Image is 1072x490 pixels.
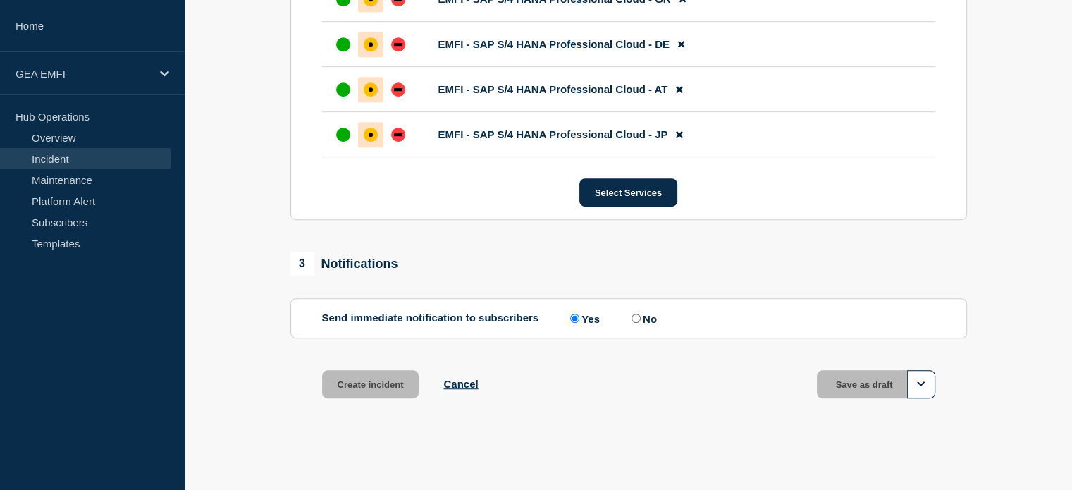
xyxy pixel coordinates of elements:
[817,370,935,398] button: Save as draft
[336,128,350,142] div: up
[438,128,668,140] span: EMFI - SAP S/4 HANA Professional Cloud - JP
[628,312,657,325] label: No
[391,128,405,142] div: down
[336,82,350,97] div: up
[391,37,405,51] div: down
[364,82,378,97] div: affected
[322,312,539,325] p: Send immediate notification to subscribers
[290,252,398,276] div: Notifications
[438,38,670,50] span: EMFI - SAP S/4 HANA Professional Cloud - DE
[290,252,314,276] span: 3
[632,314,641,323] input: No
[322,370,419,398] button: Create incident
[579,178,677,207] button: Select Services
[322,312,935,325] div: Send immediate notification to subscribers
[364,128,378,142] div: affected
[16,68,151,80] p: GEA EMFI
[336,37,350,51] div: up
[438,83,668,95] span: EMFI - SAP S/4 HANA Professional Cloud - AT
[570,314,579,323] input: Yes
[443,378,478,390] button: Cancel
[567,312,600,325] label: Yes
[391,82,405,97] div: down
[907,370,935,398] button: Options
[364,37,378,51] div: affected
